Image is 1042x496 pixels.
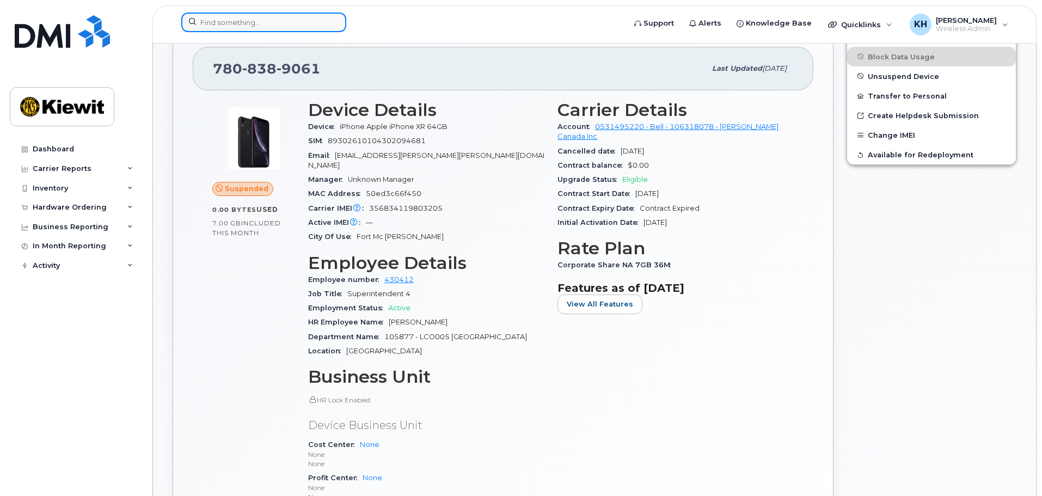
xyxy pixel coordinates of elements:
span: Knowledge Base [746,18,812,29]
span: Device [308,123,340,131]
a: None [363,474,382,482]
a: 430412 [384,275,414,284]
p: None [308,450,544,459]
h3: Rate Plan [557,238,794,258]
span: Profit Center [308,474,363,482]
span: 7.00 GB [212,219,241,227]
div: Kyla Habberfield [902,14,1016,35]
span: iPhone Apple iPhone XR 64GB [340,123,448,131]
span: Contract Expiry Date [557,204,640,212]
span: [DATE] [762,64,787,72]
span: included this month [212,219,281,237]
a: 0531495220 - Bell - 106318078 - [PERSON_NAME] Canada Inc [557,123,779,140]
span: Active [388,304,410,312]
a: None [360,440,379,449]
span: Unsuspend Device [868,72,939,80]
span: 50ed3c66f450 [366,189,421,198]
h3: Features as of [DATE] [557,281,794,295]
span: 105877 - LCO005 [GEOGRAPHIC_DATA] [384,333,527,341]
span: Job Title [308,290,347,298]
span: Support [643,18,674,29]
span: Manager [308,175,348,183]
span: Employee number [308,275,384,284]
span: Initial Activation Date [557,218,643,226]
p: None [308,483,544,492]
span: 356834119803205 [369,204,443,212]
span: Superintendent 4 [347,290,410,298]
span: Wireless Admin [936,25,997,33]
span: 0.00 Bytes [212,206,256,213]
span: Corporate Share NA 7GB 36M [557,261,676,269]
h3: Employee Details [308,253,544,273]
span: 838 [242,60,277,77]
span: [DATE] [621,147,644,155]
span: Cancelled date [557,147,621,155]
span: Unknown Manager [348,175,414,183]
p: HR Lock Enabled [308,395,544,405]
a: Alerts [682,13,729,34]
span: [PERSON_NAME] [389,318,448,326]
button: Available for Redeployment [847,145,1016,164]
button: View All Features [557,295,642,314]
span: Employment Status [308,304,388,312]
span: SIM [308,137,328,145]
span: Contract balance [557,161,628,169]
span: KH [914,18,927,31]
span: Available for Redeployment [868,151,973,159]
button: Change IMEI [847,125,1016,145]
img: image20231002-3703462-1qb80zy.jpeg [221,106,286,171]
a: Knowledge Base [729,13,819,34]
span: Active IMEI [308,218,366,226]
span: View All Features [567,299,633,309]
iframe: Messenger Launcher [995,449,1034,488]
button: Block Data Usage [847,47,1016,66]
span: Eligible [622,175,648,183]
span: 780 [213,60,321,77]
span: Contract Start Date [557,189,635,198]
h3: Business Unit [308,367,544,387]
h3: Carrier Details [557,100,794,120]
span: Quicklinks [841,20,881,29]
span: Location [308,347,346,355]
span: [EMAIL_ADDRESS][PERSON_NAME][PERSON_NAME][DOMAIN_NAME] [308,151,544,169]
span: [DATE] [643,218,667,226]
a: Create Helpdesk Submission [847,106,1016,125]
h3: Device Details [308,100,544,120]
span: $0.00 [628,161,649,169]
span: Contract Expired [640,204,700,212]
p: Device Business Unit [308,418,544,433]
div: Quicklinks [820,14,900,35]
span: 9061 [277,60,321,77]
span: Email [308,151,335,160]
span: Fort Mc [PERSON_NAME] [357,232,444,241]
span: Alerts [698,18,721,29]
span: City Of Use [308,232,357,241]
span: [GEOGRAPHIC_DATA] [346,347,422,355]
span: — [366,218,373,226]
span: Suspended [225,183,268,194]
button: Unsuspend Device [847,66,1016,86]
a: Support [627,13,682,34]
span: used [256,205,278,213]
span: [DATE] [635,189,659,198]
span: Cost Center [308,440,360,449]
input: Find something... [181,13,346,32]
button: Transfer to Personal [847,86,1016,106]
span: [PERSON_NAME] [936,16,997,25]
span: Upgrade Status [557,175,622,183]
span: 89302610104302094681 [328,137,426,145]
span: Carrier IMEI [308,204,369,212]
span: Account [557,123,595,131]
span: MAC Address [308,189,366,198]
span: HR Employee Name [308,318,389,326]
p: None [308,459,544,468]
span: Last updated [712,64,762,72]
span: Department Name [308,333,384,341]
